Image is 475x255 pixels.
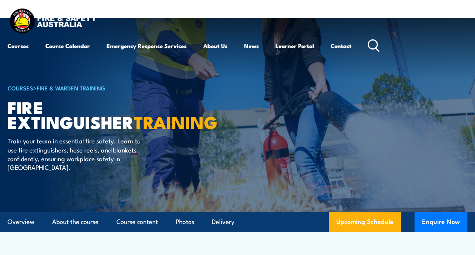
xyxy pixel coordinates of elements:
[134,109,218,135] strong: TRAINING
[107,37,187,55] a: Emergency Response Services
[212,212,234,232] a: Delivery
[8,37,29,55] a: Courses
[244,37,259,55] a: News
[8,84,33,92] a: COURSES
[275,37,314,55] a: Learner Portal
[8,100,194,129] h1: Fire Extinguisher
[331,37,351,55] a: Contact
[8,212,34,232] a: Overview
[52,212,99,232] a: About the course
[329,212,401,232] a: Upcoming Schedule
[45,37,90,55] a: Course Calendar
[116,212,158,232] a: Course content
[8,83,194,92] h6: >
[176,212,194,232] a: Photos
[415,212,467,232] button: Enquire Now
[203,37,227,55] a: About Us
[37,84,105,92] a: Fire & Warden Training
[8,136,145,172] p: Train your team in essential fire safety. Learn to use fire extinguishers, hose reels, and blanke...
